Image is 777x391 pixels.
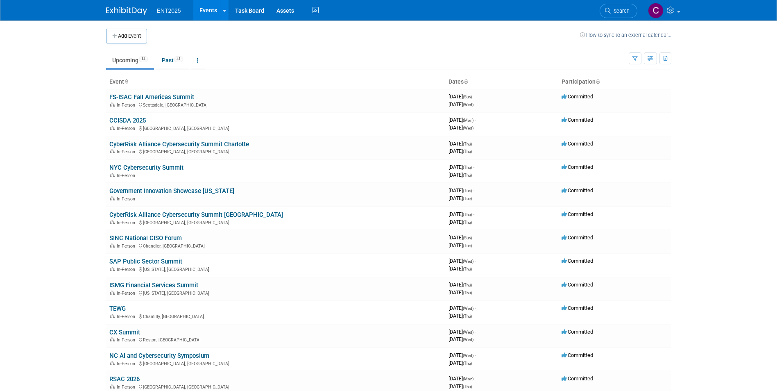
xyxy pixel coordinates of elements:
span: [DATE] [449,383,472,389]
a: SINC National CISO Forum [109,234,182,242]
a: Sort by Event Name [124,78,128,85]
div: [US_STATE], [GEOGRAPHIC_DATA] [109,289,442,296]
a: NYC Cybersecurity Summit [109,164,183,171]
div: [GEOGRAPHIC_DATA], [GEOGRAPHIC_DATA] [109,360,442,366]
span: [DATE] [449,211,474,217]
span: [DATE] [449,93,474,100]
a: CCISDA 2025 [109,117,146,124]
span: Committed [562,258,593,264]
th: Participation [558,75,671,89]
span: Committed [562,352,593,358]
span: [DATE] [449,336,473,342]
span: In-Person [117,337,138,343]
span: In-Person [117,149,138,155]
span: - [473,211,474,217]
span: Committed [562,305,593,311]
span: (Thu) [463,212,472,217]
span: - [475,352,476,358]
a: SAP Public Sector Summit [109,258,182,265]
span: Committed [562,329,593,335]
div: [GEOGRAPHIC_DATA], [GEOGRAPHIC_DATA] [109,219,442,225]
a: CyberRisk Alliance Cybersecurity Summit Charlotte [109,141,249,148]
span: (Thu) [463,361,472,366]
a: Sort by Participation Type [596,78,600,85]
span: - [475,117,476,123]
a: TEWG [109,305,126,312]
span: (Wed) [463,102,473,107]
span: In-Person [117,243,138,249]
th: Event [106,75,445,89]
img: In-Person Event [110,384,115,389]
span: [DATE] [449,172,472,178]
span: (Wed) [463,330,473,334]
img: Colleen Mueller [648,3,664,18]
span: - [473,282,474,288]
span: In-Person [117,220,138,225]
span: Committed [562,141,593,147]
a: Past41 [156,52,189,68]
span: (Wed) [463,259,473,264]
span: [DATE] [449,282,474,288]
span: In-Person [117,102,138,108]
a: RSAC 2026 [109,375,140,383]
span: (Thu) [463,314,472,318]
img: In-Person Event [110,196,115,200]
img: In-Person Event [110,102,115,107]
th: Dates [445,75,558,89]
span: [DATE] [449,101,473,107]
a: Upcoming14 [106,52,154,68]
span: - [475,258,476,264]
span: Committed [562,282,593,288]
button: Add Event [106,29,147,43]
span: Committed [562,211,593,217]
span: In-Person [117,314,138,319]
span: [DATE] [449,289,472,296]
a: NC AI and Cybersecurity Symposium [109,352,209,359]
span: (Mon) [463,118,473,123]
span: [DATE] [449,164,474,170]
span: [DATE] [449,141,474,147]
a: How to sync to an external calendar... [580,32,671,38]
span: Committed [562,187,593,193]
span: [DATE] [449,187,474,193]
img: In-Person Event [110,173,115,177]
span: (Thu) [463,384,472,389]
img: In-Person Event [110,291,115,295]
span: (Thu) [463,267,472,271]
span: [DATE] [449,195,472,201]
div: Scottsdale, [GEOGRAPHIC_DATA] [109,101,442,108]
span: (Tue) [463,189,472,193]
span: [DATE] [449,360,472,366]
img: In-Person Event [110,267,115,271]
span: In-Person [117,361,138,366]
span: [DATE] [449,148,472,154]
span: [DATE] [449,313,472,319]
span: [DATE] [449,375,476,382]
div: [GEOGRAPHIC_DATA], [GEOGRAPHIC_DATA] [109,383,442,390]
a: CX Summit [109,329,140,336]
div: [GEOGRAPHIC_DATA], [GEOGRAPHIC_DATA] [109,148,442,155]
span: [DATE] [449,329,476,335]
span: In-Person [117,291,138,296]
span: [DATE] [449,258,476,264]
span: - [475,329,476,335]
span: [DATE] [449,305,476,311]
span: (Wed) [463,353,473,358]
span: - [473,93,474,100]
span: (Wed) [463,306,473,311]
div: Chantilly, [GEOGRAPHIC_DATA] [109,313,442,319]
span: (Thu) [463,291,472,295]
img: ExhibitDay [106,7,147,15]
span: Committed [562,234,593,241]
span: - [475,375,476,382]
span: (Mon) [463,377,473,381]
img: In-Person Event [110,149,115,153]
span: - [475,305,476,311]
span: ENT2025 [157,7,181,14]
span: Committed [562,375,593,382]
span: In-Person [117,267,138,272]
span: (Wed) [463,337,473,342]
span: (Thu) [463,149,472,154]
span: - [473,141,474,147]
span: (Tue) [463,196,472,201]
